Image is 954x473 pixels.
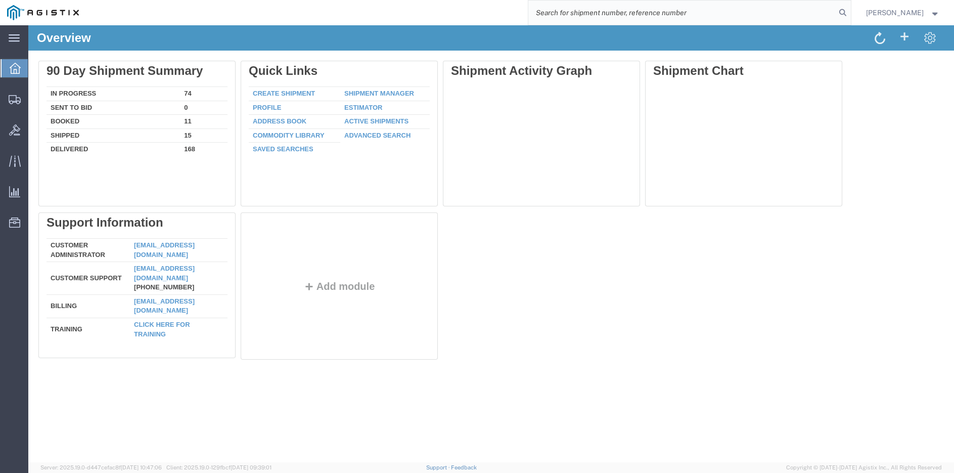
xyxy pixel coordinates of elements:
[28,25,954,462] iframe: FS Legacy Container
[316,106,382,114] a: Advanced Search
[7,5,79,20] img: logo
[786,463,942,472] span: Copyright © [DATE]-[DATE] Agistix Inc., All Rights Reserved
[316,92,380,100] a: Active Shipments
[426,464,451,470] a: Support
[121,464,162,470] span: [DATE] 10:47:06
[220,38,401,53] div: Quick Links
[866,7,924,18] span: Nicholas Pace
[18,117,152,129] td: Delivered
[423,38,604,53] div: Shipment Activity Graph
[528,1,836,25] input: Search for shipment number, reference number
[18,103,152,117] td: Shipped
[231,464,271,470] span: [DATE] 09:39:01
[102,237,199,270] td: [PHONE_NUMBER]
[152,103,199,117] td: 15
[106,272,166,289] a: [EMAIL_ADDRESS][DOMAIN_NAME]
[451,464,477,470] a: Feedback
[152,62,199,76] td: 74
[866,7,940,19] button: [PERSON_NAME]
[18,292,102,314] td: Training
[18,75,152,90] td: Sent To Bid
[224,92,278,100] a: Address Book
[152,90,199,104] td: 11
[106,295,162,313] a: Click here for training
[152,75,199,90] td: 0
[272,255,350,267] button: Add module
[224,106,296,114] a: Commodity Library
[106,239,166,256] a: [EMAIL_ADDRESS][DOMAIN_NAME]
[316,64,386,72] a: Shipment Manager
[224,64,287,72] a: Create Shipment
[18,190,199,204] div: Support Information
[224,78,253,86] a: Profile
[224,120,285,127] a: Saved Searches
[18,269,102,292] td: Billing
[152,117,199,129] td: 168
[625,38,806,53] div: Shipment Chart
[166,464,271,470] span: Client: 2025.19.0-129fbcf
[40,464,162,470] span: Server: 2025.19.0-d447cefac8f
[316,78,354,86] a: Estimator
[18,213,102,237] td: Customer Administrator
[18,90,152,104] td: Booked
[106,216,166,233] a: [EMAIL_ADDRESS][DOMAIN_NAME]
[18,237,102,270] td: Customer Support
